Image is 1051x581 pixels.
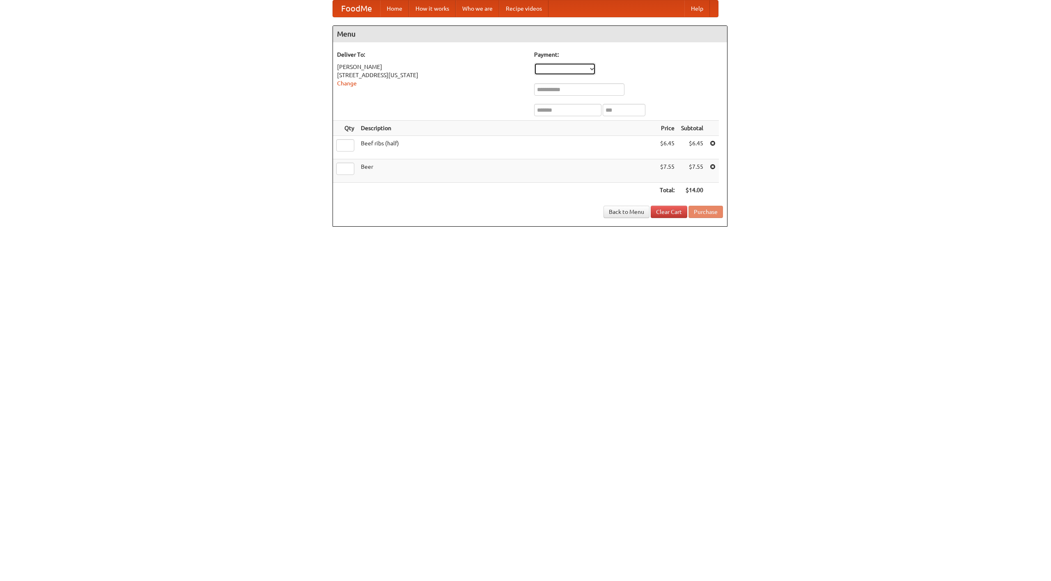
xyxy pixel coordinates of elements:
[337,71,526,79] div: [STREET_ADDRESS][US_STATE]
[456,0,499,17] a: Who we are
[358,136,656,159] td: Beef ribs (half)
[333,121,358,136] th: Qty
[678,136,707,159] td: $6.45
[651,206,687,218] a: Clear Cart
[337,63,526,71] div: [PERSON_NAME]
[380,0,409,17] a: Home
[333,0,380,17] a: FoodMe
[337,80,357,87] a: Change
[656,183,678,198] th: Total:
[333,26,727,42] h4: Menu
[656,121,678,136] th: Price
[534,51,723,59] h5: Payment:
[358,121,656,136] th: Description
[656,136,678,159] td: $6.45
[656,159,678,183] td: $7.55
[499,0,548,17] a: Recipe videos
[684,0,710,17] a: Help
[678,159,707,183] td: $7.55
[678,121,707,136] th: Subtotal
[688,206,723,218] button: Purchase
[678,183,707,198] th: $14.00
[409,0,456,17] a: How it works
[604,206,649,218] a: Back to Menu
[337,51,526,59] h5: Deliver To:
[358,159,656,183] td: Beer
